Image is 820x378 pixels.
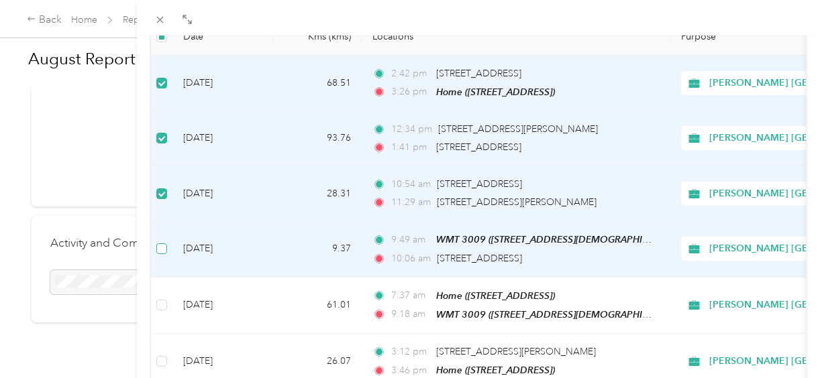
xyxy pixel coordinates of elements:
span: WMT 3009 ([STREET_ADDRESS][DEMOGRAPHIC_DATA]) [436,309,682,320]
th: Kms (kms) [273,19,362,56]
td: 68.51 [273,56,362,111]
span: 3:46 pm [391,363,429,378]
span: 1:41 pm [391,140,429,155]
td: 9.37 [273,221,362,277]
span: WMT 3009 ([STREET_ADDRESS][DEMOGRAPHIC_DATA]) [436,234,682,245]
span: 3:26 pm [391,84,429,99]
span: 2:42 pm [391,66,429,81]
span: 11:29 am [391,195,431,210]
td: [DATE] [172,56,273,111]
td: 28.31 [273,166,362,221]
span: 10:06 am [391,251,431,266]
span: 9:49 am [391,233,429,247]
span: [STREET_ADDRESS][PERSON_NAME] [436,346,596,357]
td: [DATE] [172,166,273,221]
span: 9:18 am [391,307,429,322]
td: [DATE] [172,111,273,166]
span: 3:12 pm [391,344,429,359]
span: [STREET_ADDRESS] [436,68,521,79]
span: [STREET_ADDRESS][PERSON_NAME] [438,123,598,135]
td: [DATE] [172,221,273,277]
td: 61.01 [273,277,362,334]
span: [STREET_ADDRESS] [437,178,522,190]
th: Locations [362,19,670,56]
span: [STREET_ADDRESS][PERSON_NAME] [437,196,597,208]
span: 12:34 pm [391,122,432,137]
span: Home ([STREET_ADDRESS]) [436,365,555,375]
iframe: Everlance-gr Chat Button Frame [745,303,820,378]
span: 10:54 am [391,177,431,192]
span: [STREET_ADDRESS] [437,253,522,264]
th: Date [172,19,273,56]
span: [STREET_ADDRESS] [436,141,521,153]
span: Home ([STREET_ADDRESS]) [436,86,555,97]
td: 93.76 [273,111,362,166]
span: 7:37 am [391,288,429,303]
td: [DATE] [172,277,273,334]
span: Home ([STREET_ADDRESS]) [436,290,555,301]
